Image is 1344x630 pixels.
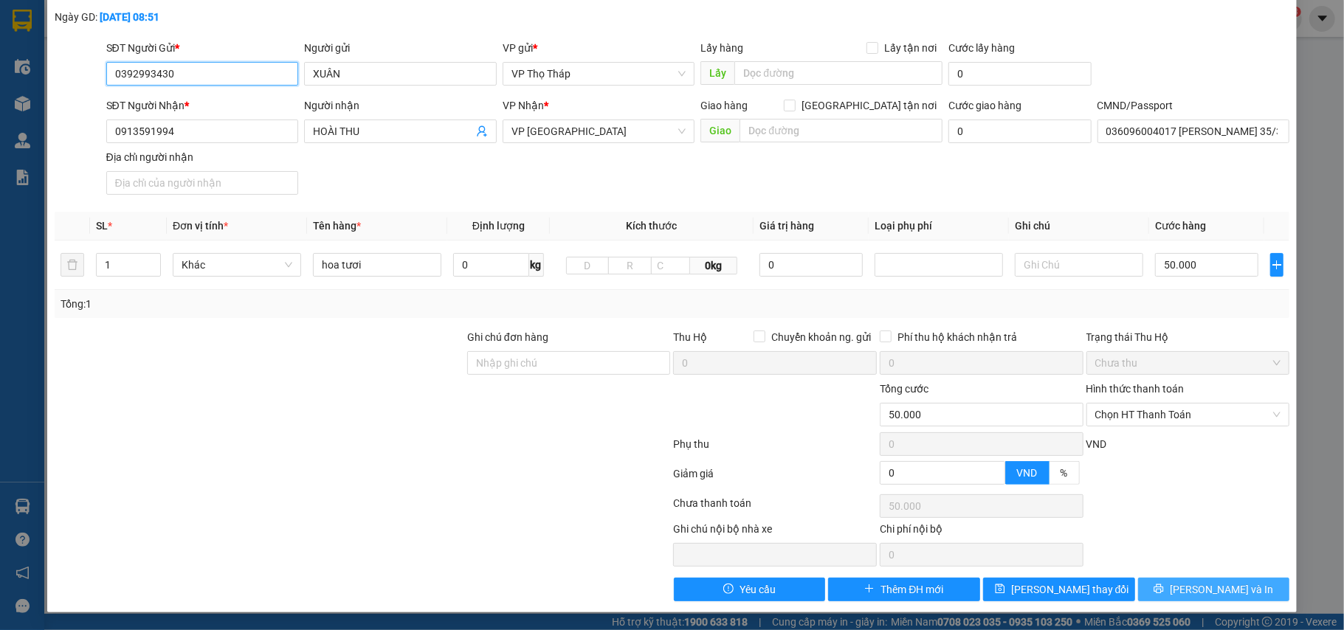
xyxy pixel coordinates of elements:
[723,584,734,595] span: exclamation-circle
[673,521,877,543] div: Ghi chú nội bộ nhà xe
[948,62,1091,86] input: Cước lấy hàng
[740,119,942,142] input: Dọc đường
[1086,329,1290,345] div: Trạng thái Thu Hộ
[503,100,544,111] span: VP Nhận
[672,436,878,462] div: Phụ thu
[651,257,690,274] input: C
[1086,383,1185,395] label: Hình thức thanh toán
[1061,467,1068,479] span: %
[672,465,878,491] div: Giảm giá
[700,119,740,142] span: Giao
[948,100,1021,111] label: Cước giao hàng
[948,120,1091,143] input: Cước giao hàng
[880,521,1083,543] div: Chi phí nội bộ
[1017,467,1038,479] span: VND
[313,253,441,277] input: VD: Bàn, Ghế
[1170,581,1273,598] span: [PERSON_NAME] và In
[1086,438,1107,450] span: VND
[690,257,737,274] span: 0kg
[511,120,686,142] span: VP Nam Định
[96,220,108,232] span: SL
[674,578,826,601] button: exclamation-circleYêu cầu
[100,11,159,23] b: [DATE] 08:51
[759,220,814,232] span: Giá trị hàng
[626,220,677,232] span: Kích thước
[880,383,928,395] span: Tổng cước
[61,253,84,277] button: delete
[173,220,228,232] span: Đơn vị tính
[700,61,734,85] span: Lấy
[796,97,942,114] span: [GEOGRAPHIC_DATA] tận nơi
[106,149,299,165] div: Địa chỉ người nhận
[864,584,875,595] span: plus
[734,61,942,85] input: Dọc đường
[106,171,299,195] input: Địa chỉ của người nhận
[828,578,980,601] button: plusThêm ĐH mới
[740,581,776,598] span: Yêu cầu
[55,9,258,25] div: Ngày GD:
[672,495,878,521] div: Chưa thanh toán
[881,581,943,598] span: Thêm ĐH mới
[1011,581,1129,598] span: [PERSON_NAME] thay đổi
[1271,259,1283,271] span: plus
[476,125,488,137] span: user-add
[467,331,548,343] label: Ghi chú đơn hàng
[892,329,1023,345] span: Phí thu hộ khách nhận trả
[1154,584,1164,595] span: printer
[511,63,686,85] span: VP Thọ Tháp
[765,329,877,345] span: Chuyển khoản ng. gửi
[182,254,292,276] span: Khác
[1095,404,1281,426] span: Chọn HT Thanh Toán
[304,40,497,56] div: Người gửi
[106,97,299,114] div: SĐT Người Nhận
[1138,578,1290,601] button: printer[PERSON_NAME] và In
[1009,212,1149,240] th: Ghi chú
[869,212,1009,240] th: Loại phụ phí
[608,257,652,274] input: R
[1270,253,1284,277] button: plus
[673,331,707,343] span: Thu Hộ
[529,253,544,277] span: kg
[304,97,497,114] div: Người nhận
[983,578,1135,601] button: save[PERSON_NAME] thay đổi
[566,257,610,274] input: D
[503,40,695,56] div: VP gửi
[700,100,748,111] span: Giao hàng
[1155,220,1206,232] span: Cước hàng
[467,351,671,375] input: Ghi chú đơn hàng
[1015,253,1143,277] input: Ghi Chú
[1095,352,1281,374] span: Chưa thu
[878,40,942,56] span: Lấy tận nơi
[472,220,525,232] span: Định lượng
[948,42,1015,54] label: Cước lấy hàng
[995,584,1005,595] span: save
[1097,97,1290,114] div: CMND/Passport
[61,296,520,312] div: Tổng: 1
[106,40,299,56] div: SĐT Người Gửi
[313,220,361,232] span: Tên hàng
[700,42,743,54] span: Lấy hàng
